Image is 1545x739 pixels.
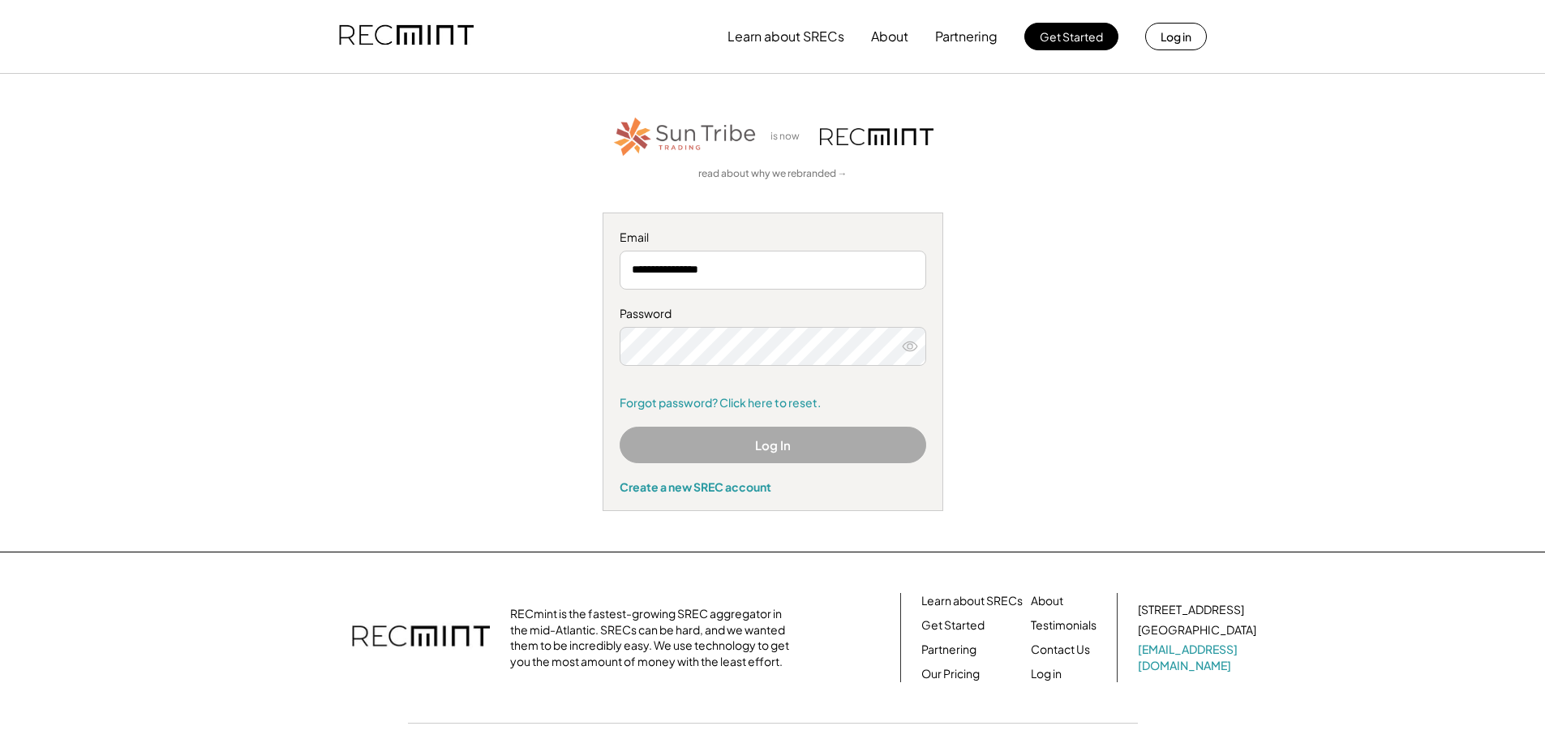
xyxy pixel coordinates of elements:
[620,427,926,463] button: Log In
[921,642,976,658] a: Partnering
[1138,642,1260,673] a: [EMAIL_ADDRESS][DOMAIN_NAME]
[820,128,933,145] img: recmint-logotype%403x.png
[1031,642,1090,658] a: Contact Us
[510,606,798,669] div: RECmint is the fastest-growing SREC aggregator in the mid-Atlantic. SRECs can be hard, and we wan...
[698,167,848,181] a: read about why we rebranded →
[766,130,812,144] div: is now
[612,114,758,159] img: STT_Horizontal_Logo%2B-%2BColor.png
[1031,593,1063,609] a: About
[921,593,1023,609] a: Learn about SRECs
[339,9,474,64] img: recmint-logotype%403x.png
[871,20,908,53] button: About
[1024,23,1118,50] button: Get Started
[935,20,998,53] button: Partnering
[727,20,844,53] button: Learn about SRECs
[620,479,926,494] div: Create a new SREC account
[620,306,926,322] div: Password
[620,230,926,246] div: Email
[921,666,980,682] a: Our Pricing
[352,609,490,666] img: recmint-logotype%403x.png
[1138,602,1244,618] div: [STREET_ADDRESS]
[1145,23,1207,50] button: Log in
[921,617,985,634] a: Get Started
[1031,666,1062,682] a: Log in
[620,395,926,411] a: Forgot password? Click here to reset.
[1138,622,1256,638] div: [GEOGRAPHIC_DATA]
[1031,617,1097,634] a: Testimonials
